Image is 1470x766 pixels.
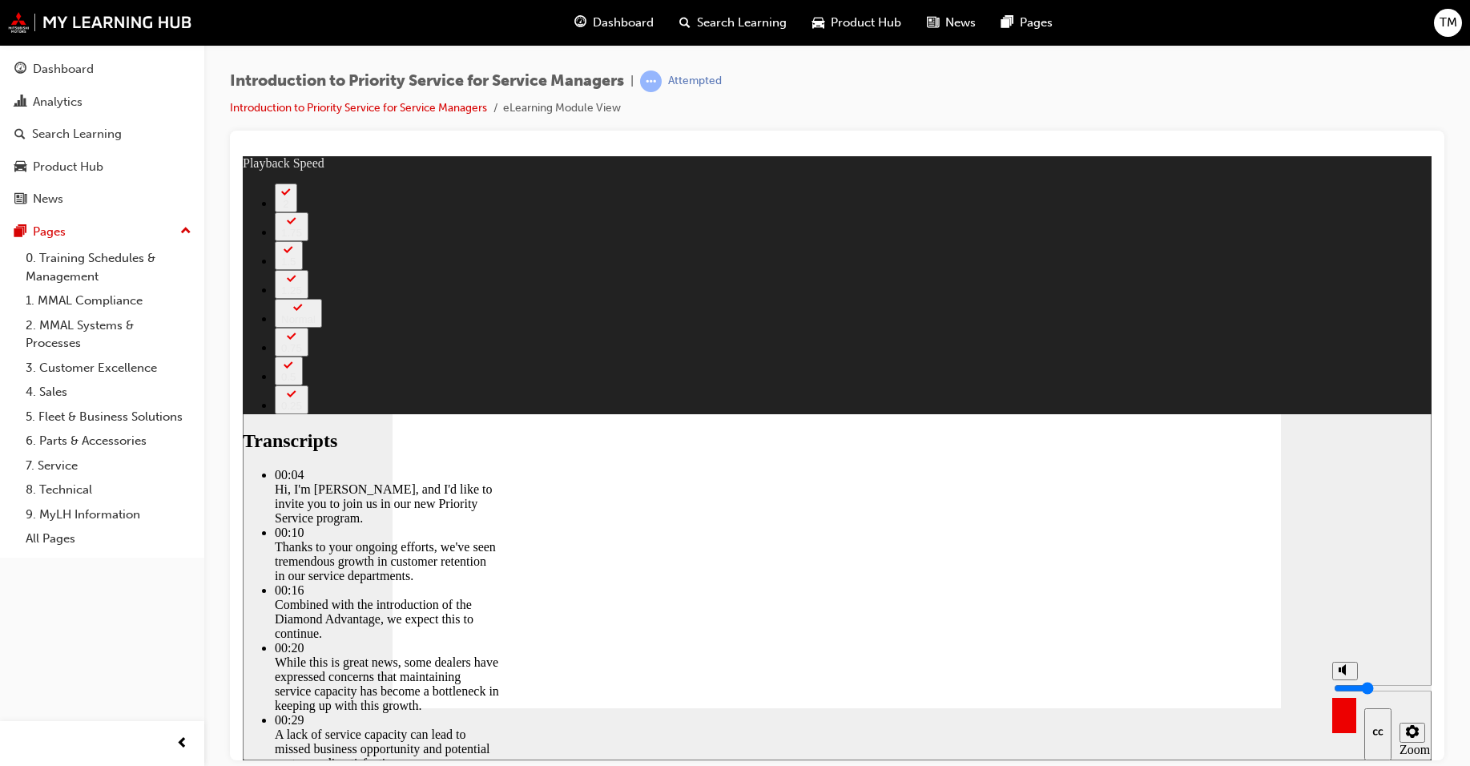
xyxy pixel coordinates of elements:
div: News [33,190,63,208]
span: up-icon [180,221,191,242]
span: pages-icon [1001,13,1013,33]
span: Product Hub [831,14,901,32]
a: 8. Technical [19,478,198,502]
a: 5. Fleet & Business Solutions [19,405,198,429]
div: Pages [33,223,66,241]
img: mmal [8,12,192,33]
button: 2 [32,27,54,56]
button: DashboardAnalyticsSearch LearningProduct HubNews [6,51,198,217]
a: 6. Parts & Accessories [19,429,198,454]
a: 1. MMAL Compliance [19,288,198,313]
span: news-icon [927,13,939,33]
span: News [945,14,976,32]
span: news-icon [14,192,26,207]
a: Dashboard [6,54,198,84]
a: News [6,184,198,214]
a: 4. Sales [19,380,198,405]
div: 2 [38,42,48,54]
span: car-icon [14,160,26,175]
li: eLearning Module View [503,99,621,118]
a: 7. Service [19,454,198,478]
a: All Pages [19,526,198,551]
span: learningRecordVerb_ATTEMPT-icon [640,71,662,92]
span: search-icon [679,13,691,33]
div: A lack of service capacity can lead to missed business opportunity and potential customer dissati... [32,571,256,615]
a: search-iconSearch Learning [667,6,799,39]
a: pages-iconPages [989,6,1065,39]
span: | [630,72,634,91]
a: news-iconNews [914,6,989,39]
span: guage-icon [14,62,26,77]
span: pages-icon [14,225,26,240]
span: prev-icon [176,734,188,754]
a: Analytics [6,87,198,117]
a: Introduction to Priority Service for Service Managers [230,101,487,115]
a: 3. Customer Excellence [19,356,198,381]
div: Attempted [668,74,722,89]
div: 00:29 [32,557,256,571]
button: TM [1434,9,1462,37]
span: guage-icon [574,13,586,33]
span: search-icon [14,127,26,142]
a: 9. MyLH Information [19,502,198,527]
span: Introduction to Priority Service for Service Managers [230,72,624,91]
a: guage-iconDashboard [562,6,667,39]
a: Product Hub [6,152,198,182]
div: Product Hub [33,158,103,176]
div: Dashboard [33,60,94,79]
span: chart-icon [14,95,26,110]
span: car-icon [812,13,824,33]
a: 2. MMAL Systems & Processes [19,313,198,356]
div: Search Learning [32,125,122,143]
span: Dashboard [593,14,654,32]
a: 0. Training Schedules & Management [19,246,198,288]
span: TM [1440,14,1457,32]
button: Pages [6,217,198,247]
a: Search Learning [6,119,198,149]
div: Analytics [33,93,83,111]
a: car-iconProduct Hub [799,6,914,39]
span: Pages [1020,14,1053,32]
span: Search Learning [697,14,787,32]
